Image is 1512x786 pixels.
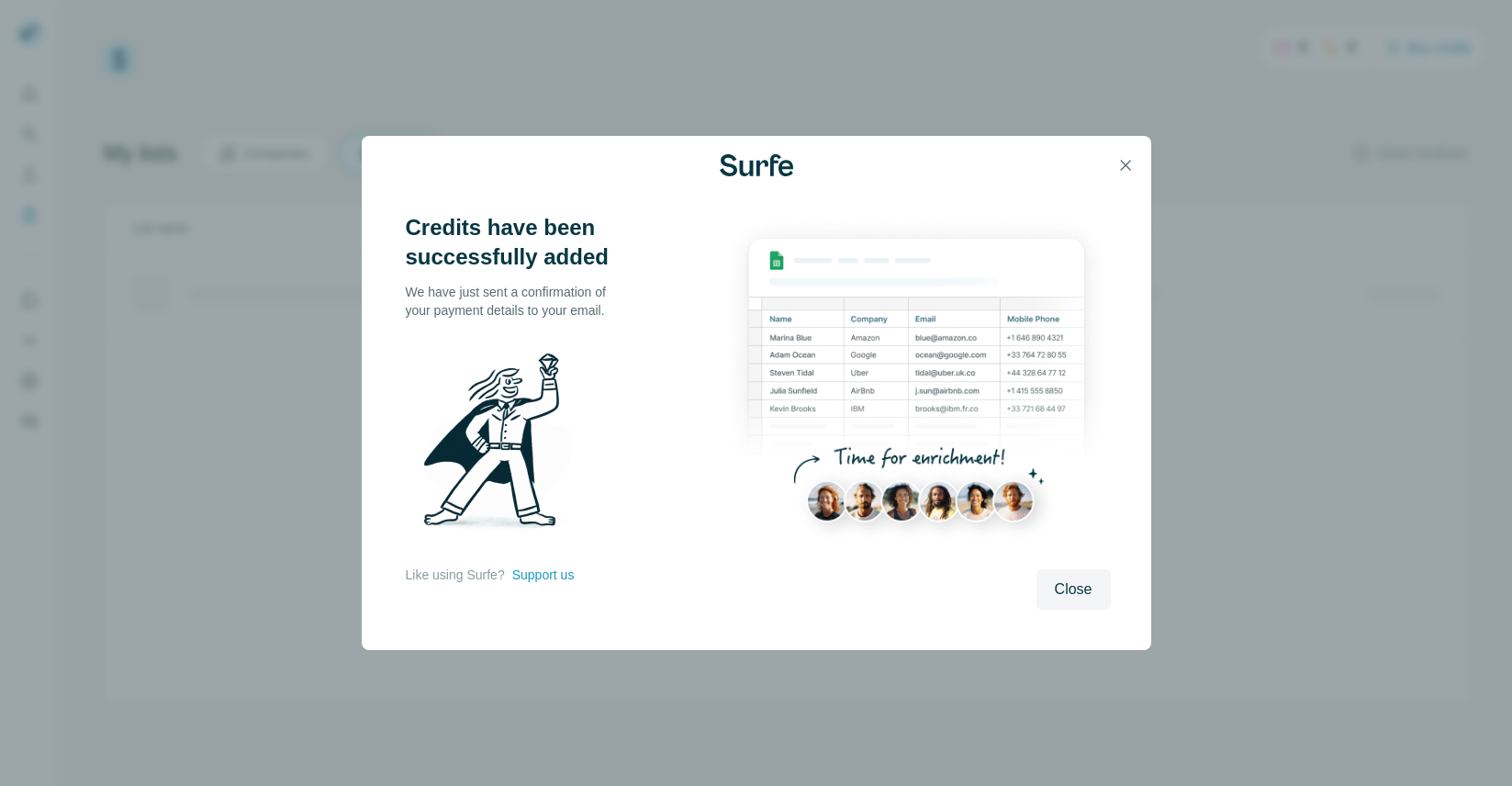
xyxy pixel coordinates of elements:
[1036,569,1111,610] button: Close
[722,213,1110,557] img: Enrichment Hub - Sheet Preview
[406,566,505,584] p: Like using Surfe?
[406,213,626,272] h3: Credits have been successfully added
[720,154,793,176] img: Surfe Logo
[1055,578,1092,601] span: Close
[406,342,597,547] img: Surfe Illustration - Man holding diamond
[512,566,575,584] button: Support us
[406,283,626,320] p: We have just sent a confirmation of your payment details to your email.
